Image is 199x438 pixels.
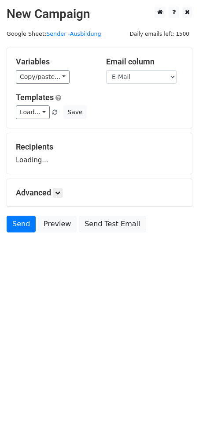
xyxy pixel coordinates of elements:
[127,29,192,39] span: Daily emails left: 1500
[7,30,101,37] small: Google Sheet:
[16,70,70,84] a: Copy/paste...
[127,30,192,37] a: Daily emails left: 1500
[16,105,50,119] a: Load...
[16,142,183,165] div: Loading...
[63,105,86,119] button: Save
[7,7,192,22] h2: New Campaign
[16,93,54,102] a: Templates
[38,216,77,232] a: Preview
[106,57,183,67] h5: Email column
[46,30,101,37] a: Sender -Ausbildung
[79,216,146,232] a: Send Test Email
[16,142,183,152] h5: Recipients
[16,57,93,67] h5: Variables
[7,216,36,232] a: Send
[16,188,183,198] h5: Advanced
